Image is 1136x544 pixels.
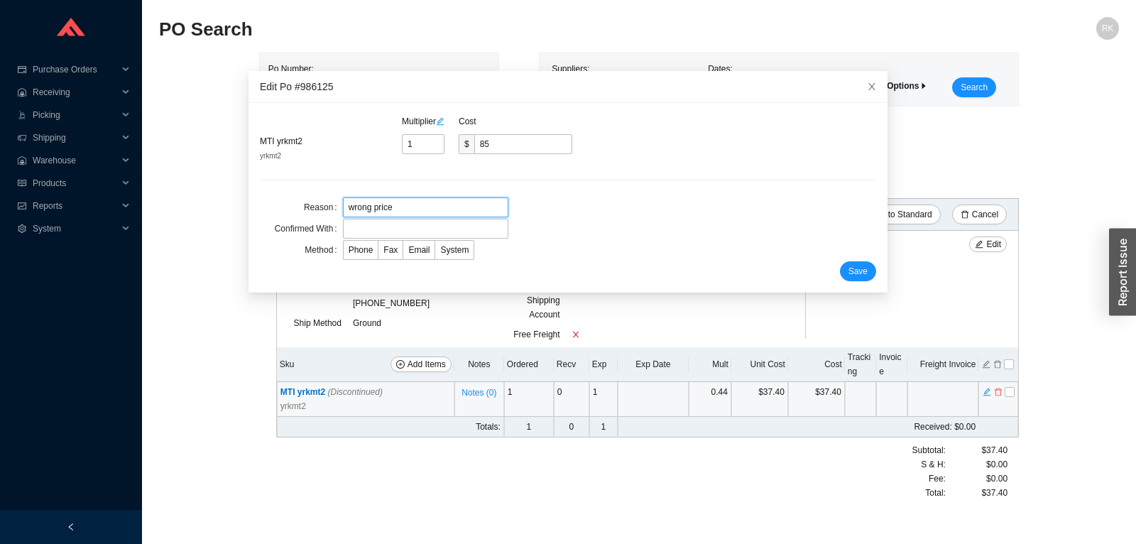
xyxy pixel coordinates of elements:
td: $37.40 [731,382,788,417]
span: Convert to Standard [856,207,932,222]
th: Unit Cost [731,347,788,382]
span: Total: [925,486,946,500]
div: Suppliers: [548,62,704,97]
span: Cancel [972,207,998,222]
th: Cost [788,347,845,382]
th: Invoice [876,347,907,382]
div: $37.40 [946,443,1007,457]
span: Purchase Orders [33,58,118,81]
span: caret-right [919,82,928,90]
td: $0.00 [689,417,978,437]
td: 1 [504,382,554,417]
span: Picking [33,104,118,126]
button: swapConvert to Standard [836,205,940,224]
span: fund [17,202,27,210]
td: 0.44 [689,382,731,417]
span: $0.00 [986,472,1007,486]
td: 1 [589,382,618,417]
button: delete [993,358,1003,368]
span: delete [994,387,1003,397]
span: Ship Method [294,318,342,328]
span: Notes ( 0 ) [461,386,496,400]
span: setting [17,224,27,233]
td: 0 [554,382,589,417]
span: Edit [986,237,1001,251]
span: Warehouse [33,149,118,172]
span: Received: [914,422,951,432]
i: (Discontinued) [328,387,383,397]
span: Shipping Account [527,295,560,320]
span: Receiving [33,81,118,104]
span: S & H: [921,457,946,472]
span: MTI yrkmt2 [280,387,383,397]
span: close [867,82,877,92]
label: Method [305,240,342,260]
button: deleteCancel [952,205,1007,224]
span: System [440,245,469,255]
div: $0.00 [946,457,1007,472]
th: Exp [589,347,618,382]
span: Reports [33,195,118,217]
span: RK [1102,17,1114,40]
th: Tracking [845,347,876,382]
button: Search [952,77,996,97]
span: Products [33,172,118,195]
span: credit-card [17,65,27,74]
button: edit [982,386,992,396]
span: Subtotal: [912,443,946,457]
span: Fax [383,245,398,255]
th: Freight Invoice [907,347,978,382]
span: System [33,217,118,240]
th: Exp Date [618,347,689,382]
span: plus-circle [396,360,405,370]
span: More Options [864,81,927,91]
button: Close [856,71,887,102]
span: edit [436,117,444,126]
span: Fee : [929,472,946,486]
span: edit [975,240,983,250]
th: Mult [689,347,731,382]
td: $37.40 [788,382,845,417]
td: 0 [554,417,589,437]
span: Search [961,80,988,94]
h2: PO Search [159,17,879,42]
span: Shipping [33,126,118,149]
th: Ordered [504,347,554,382]
span: yrkmt2 [260,152,281,160]
div: Cost [459,114,586,129]
button: delete [993,386,1003,396]
button: Save [840,261,876,281]
td: 1 [589,417,618,437]
th: Recv [554,347,589,382]
span: Totals: [476,422,501,432]
span: Free Freight [513,330,559,339]
div: Po Number: [268,62,435,97]
button: Notes (0) [461,385,497,395]
div: Multiplier [402,114,459,129]
span: read [17,179,27,187]
div: Edit Po #986125 [260,79,876,94]
span: MTI yrkmt2 [260,136,302,146]
td: 1 [504,417,554,437]
button: plus-circleAdd Items [390,357,452,372]
span: delete [961,210,969,220]
button: editEdit [969,236,1007,252]
span: Save [848,264,868,278]
span: yrkmt2 [280,399,306,413]
span: left [67,523,75,531]
div: Dates: [704,62,861,97]
th: Notes [454,347,504,382]
span: Add Items [408,357,446,371]
label: Reason [304,197,343,217]
span: Email [408,245,430,255]
div: $37.40 [946,486,1007,500]
span: edit [983,387,991,397]
label: Confirmed With [275,219,343,239]
span: $ [459,134,474,154]
span: close [572,330,580,339]
button: edit [981,358,991,368]
span: Ground [353,318,381,328]
span: Phone [349,245,373,255]
div: Sku [280,357,452,372]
